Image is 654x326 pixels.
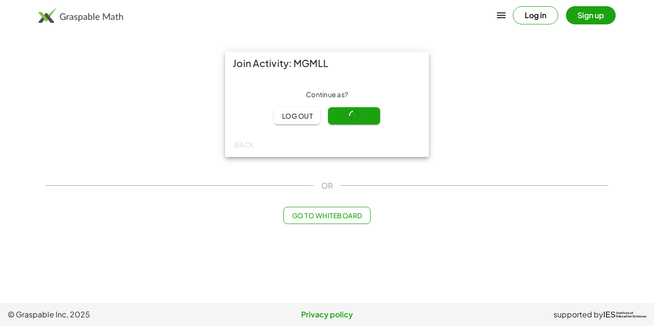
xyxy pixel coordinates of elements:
a: IESInstitute ofEducation Sciences [603,309,646,320]
span: © Graspable Inc, 2025 [8,309,221,320]
a: Privacy policy [221,309,434,320]
button: Log in [513,6,558,24]
span: IES [603,310,616,319]
div: Join Activity: MGMLL [225,52,429,75]
span: supported by [553,309,603,320]
button: Sign up [566,6,616,24]
div: Continue as ? [233,90,421,100]
span: Go to Whiteboard [292,211,362,220]
button: Go to Whiteboard [283,207,370,224]
span: Institute of Education Sciences [616,312,646,318]
span: OR [321,180,333,191]
button: Log out [274,107,320,124]
span: Log out [282,112,313,120]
